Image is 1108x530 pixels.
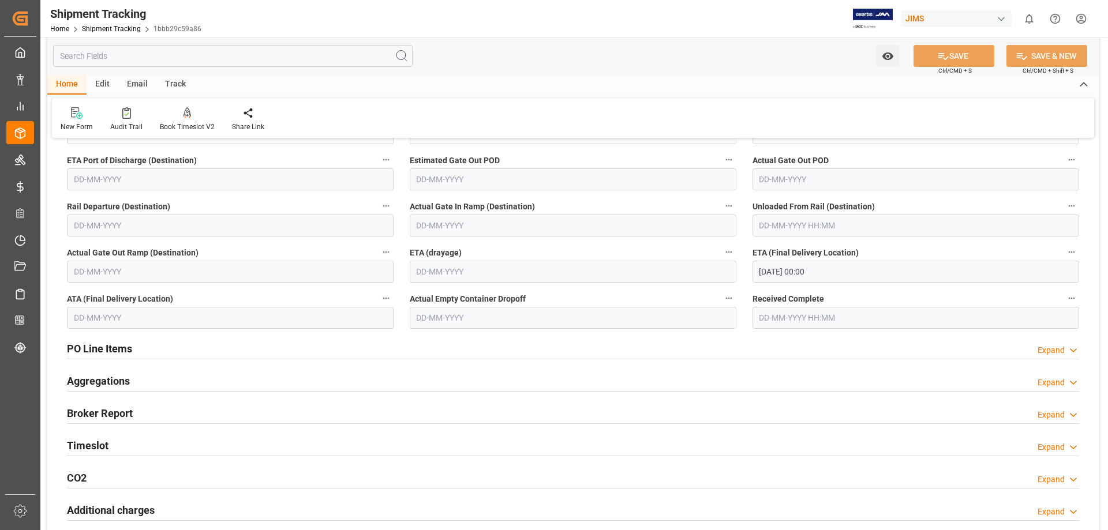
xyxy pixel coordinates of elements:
div: JIMS [901,10,1012,27]
div: Book Timeslot V2 [160,122,215,132]
input: DD-MM-YYYY [410,307,736,329]
span: Received Complete [753,293,824,305]
img: Exertis%20JAM%20-%20Email%20Logo.jpg_1722504956.jpg [853,9,893,29]
button: Unloaded From Rail (Destination) [1064,198,1079,213]
div: Home [47,75,87,95]
button: Help Center [1042,6,1068,32]
h2: Broker Report [67,405,133,421]
input: DD-MM-YYYY [67,215,394,236]
div: Expand [1038,473,1065,486]
div: Audit Trail [110,122,143,132]
button: Actual Gate Out Ramp (Destination) [379,245,394,260]
div: Share Link [232,122,264,132]
button: Received Complete [1064,291,1079,306]
button: SAVE [914,45,994,67]
div: Expand [1038,441,1065,453]
span: ETA Port of Discharge (Destination) [67,155,197,167]
input: DD-MM-YYYY [410,168,736,190]
div: Edit [87,75,118,95]
a: Home [50,25,69,33]
input: DD-MM-YYYY HH:MM [753,215,1079,236]
input: DD-MM-YYYY [67,168,394,190]
div: Expand [1038,506,1065,518]
input: DD-MM-YYYY [67,307,394,329]
span: Ctrl/CMD + Shift + S [1023,66,1073,75]
h2: CO2 [67,470,87,486]
div: Email [118,75,156,95]
span: Estimated Gate Out POD [410,155,500,167]
button: Rail Departure (Destination) [379,198,394,213]
input: DD-MM-YYYY [410,261,736,283]
div: Expand [1038,377,1065,389]
button: show 0 new notifications [1016,6,1042,32]
input: DD-MM-YYYY HH:MM [753,307,1079,329]
button: ETA Port of Discharge (Destination) [379,152,394,167]
div: Track [156,75,194,95]
div: Shipment Tracking [50,5,201,22]
input: DD-MM-YYYY HH:MM [753,261,1079,283]
span: ETA (Final Delivery Location) [753,247,859,259]
input: DD-MM-YYYY [67,261,394,283]
button: JIMS [901,7,1016,29]
span: Ctrl/CMD + S [938,66,972,75]
h2: Timeslot [67,438,108,453]
h2: Additional charges [67,502,155,518]
span: Actual Gate Out POD [753,155,829,167]
div: New Form [61,122,93,132]
h2: Aggregations [67,373,130,389]
div: Expand [1038,344,1065,356]
button: Estimated Gate Out POD [721,152,736,167]
span: Actual Gate Out Ramp (Destination) [67,247,199,259]
span: ETA (drayage) [410,247,462,259]
a: Shipment Tracking [82,25,141,33]
span: Actual Gate In Ramp (Destination) [410,201,535,213]
span: Actual Empty Container Dropoff [410,293,526,305]
button: Actual Gate In Ramp (Destination) [721,198,736,213]
span: ATA (Final Delivery Location) [67,293,173,305]
input: DD-MM-YYYY [410,215,736,236]
button: SAVE & NEW [1006,45,1087,67]
button: Actual Gate Out POD [1064,152,1079,167]
input: Search Fields [53,45,413,67]
span: Rail Departure (Destination) [67,201,170,213]
input: DD-MM-YYYY [753,168,1079,190]
button: ETA (drayage) [721,245,736,260]
span: Unloaded From Rail (Destination) [753,201,875,213]
button: Actual Empty Container Dropoff [721,291,736,306]
button: ATA (Final Delivery Location) [379,291,394,306]
button: open menu [876,45,900,67]
button: ETA (Final Delivery Location) [1064,245,1079,260]
h2: PO Line Items [67,341,132,356]
div: Expand [1038,409,1065,421]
